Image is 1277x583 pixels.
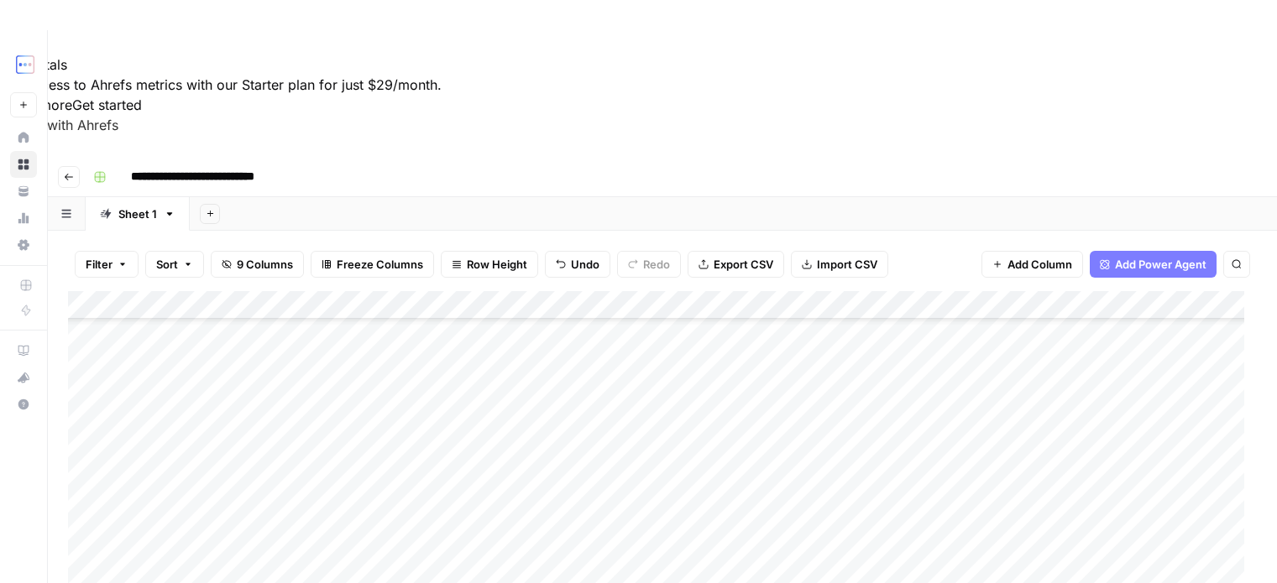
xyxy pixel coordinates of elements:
span: Row Height [467,256,527,273]
button: Add Power Agent [1090,251,1217,278]
div: What's new? [11,365,36,390]
span: Import CSV [817,256,877,273]
span: Filter [86,256,113,273]
button: Row Height [441,251,538,278]
button: Filter [75,251,139,278]
a: AirOps Academy [10,337,37,364]
span: Add Power Agent [1115,256,1206,273]
button: Undo [545,251,610,278]
a: Your Data [10,178,37,205]
a: Sheet 1 [86,197,190,231]
span: Redo [643,256,670,273]
button: Freeze Columns [311,251,434,278]
span: Sort [156,256,178,273]
button: Export CSV [688,251,784,278]
button: Add Column [981,251,1083,278]
button: Sort [145,251,204,278]
div: Sheet 1 [118,206,157,222]
a: Browse [10,151,37,178]
span: Add Column [1007,256,1072,273]
span: 9 Columns [237,256,293,273]
button: What's new? [10,364,37,391]
button: Import CSV [791,251,888,278]
button: Help + Support [10,391,37,418]
button: Redo [617,251,681,278]
span: Undo [571,256,599,273]
span: Export CSV [714,256,773,273]
a: Settings [10,232,37,258]
button: Get started [72,95,142,115]
span: Freeze Columns [337,256,423,273]
a: Usage [10,205,37,232]
button: 9 Columns [211,251,304,278]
